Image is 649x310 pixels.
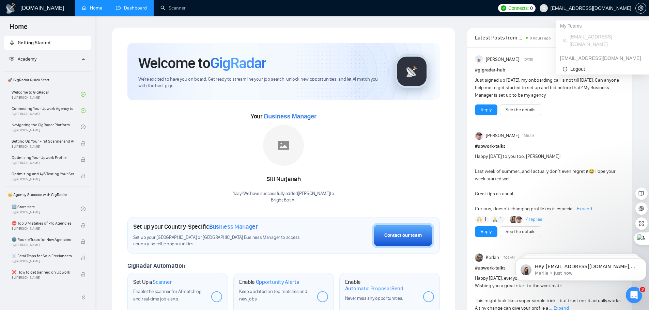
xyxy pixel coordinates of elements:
span: By [PERSON_NAME] [12,259,74,263]
span: [EMAIL_ADDRESS][DOMAIN_NAME] [570,33,642,48]
span: By [PERSON_NAME] [12,177,74,181]
iframe: Intercom live chat [626,287,642,303]
span: [PERSON_NAME] [486,56,519,63]
span: Optimizing and A/B Testing Your Scanner for Better Results [12,170,74,177]
span: lock [81,157,86,162]
img: 🙏 [493,217,497,222]
span: ⛔ Top 3 Mistakes of Pro Agencies [12,220,74,227]
span: double-left [81,294,88,301]
span: ❌ How to get banned on Upwork [12,269,74,276]
span: Automatic Proposal Send [345,285,403,292]
a: Reply [481,228,492,235]
div: Yaay! We have successfully added [PERSON_NAME] to [233,191,334,203]
h1: # upwork-talks [475,264,624,272]
img: Korlan [510,216,517,223]
button: setting [635,3,646,14]
button: See the details [500,226,541,237]
button: Reply [475,104,497,115]
span: Happy [DATE] to you too, [PERSON_NAME]! Last week of summer…and I actually don’t even regret it H... [475,153,616,212]
span: check-circle [81,92,86,97]
span: lock [81,272,86,277]
span: Optimizing Your Upwork Profile [12,154,74,161]
h1: Welcome to [138,54,266,72]
span: lock [81,174,86,178]
span: Never miss any opportunities. [345,295,403,301]
span: 1 [500,216,501,223]
span: Connects: [508,4,529,12]
iframe: Intercom notifications message [513,244,649,292]
button: Reply [475,226,497,237]
img: 🙌 [477,217,482,222]
img: Anisuzzaman Khan [475,55,483,64]
span: 😂 [589,168,594,174]
button: Contact our team [372,223,434,248]
span: team [563,38,567,43]
span: lock [81,256,86,260]
span: Academy [10,56,36,62]
span: Home [4,22,33,36]
span: 7:09 AM [504,255,515,261]
span: Enable the scanner for AI matching and real-time job alerts. [133,289,202,302]
a: homeHome [82,5,102,11]
a: Welcome to GigRadarBy[PERSON_NAME] [12,87,81,102]
div: Siti Nurjanah [233,174,334,185]
span: check-circle [81,108,86,113]
span: 👑 Agency Success with GigRadar [5,188,90,201]
h1: # upwork-talks [475,143,624,150]
a: dashboardDashboard [116,5,147,11]
a: 4replies [526,216,542,223]
img: upwork-logo.png [501,5,506,11]
span: Expand [577,206,592,212]
span: Business Manager [209,223,258,230]
h1: Set Up a [133,279,172,285]
a: 1️⃣ Start HereBy[PERSON_NAME] [12,201,81,216]
span: Opportunity Alerts [256,279,299,285]
span: Set up your [GEOGRAPHIC_DATA] or [GEOGRAPHIC_DATA] Business Manager to access country-specific op... [133,234,314,247]
img: Korlan [475,254,483,262]
a: See the details [506,106,536,114]
span: 1 [484,216,486,223]
span: Academy [18,56,36,62]
span: [DATE] [524,56,533,63]
span: Scanner [153,279,172,285]
span: Business Manager [264,113,316,120]
img: Igor Šalagin [475,132,483,140]
span: 3 [640,287,645,292]
a: See the details [506,228,536,235]
span: Keep updated on top matches and new jobs. [239,289,307,302]
li: Getting Started [4,36,91,50]
p: Bright Bot Ai . [233,197,334,203]
span: check-circle [81,125,86,129]
img: placeholder.png [263,125,304,166]
a: searchScanner [160,5,186,11]
img: logo [5,3,16,14]
span: user [541,6,546,11]
span: We're excited to have you on board. Get ready to streamline your job search, unlock new opportuni... [138,76,384,89]
a: setting [635,5,646,11]
div: brightbotai1111@gmail.com [556,53,649,64]
span: By [PERSON_NAME] [12,276,74,280]
h1: Enable [345,279,418,292]
h1: # gigradar-hub [475,66,624,74]
span: Latest Posts from the GigRadar Community [475,33,524,42]
div: My Teams [556,20,649,31]
span: 7:16 AM [524,133,534,139]
span: Just signed up [DATE], my onboarding call is not till [DATE]. Can anyone help me to get started t... [475,77,619,98]
span: Logout [563,65,642,73]
a: Navigating the GigRadar PlatformBy[PERSON_NAME] [12,119,81,134]
span: 🚀 GigRadar Quick Start [5,73,90,87]
span: lock [81,141,86,146]
img: gigradar-logo.png [395,54,429,88]
span: Getting Started [18,40,50,46]
span: By [PERSON_NAME] [12,161,74,165]
span: rocket [10,40,14,45]
span: fund-projection-screen [10,56,14,61]
span: By [PERSON_NAME] [12,227,74,231]
span: GigRadar Automation [127,262,185,270]
span: 🌚 Rookie Traps for New Agencies [12,236,74,243]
